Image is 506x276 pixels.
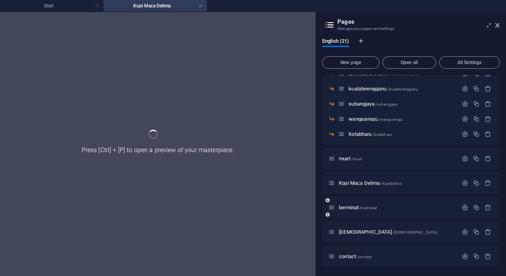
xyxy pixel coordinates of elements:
div: Duplicate [473,204,480,211]
button: Open all [382,56,436,69]
div: subangjaya/subangjaya [346,101,458,106]
span: Click to open page [349,116,403,122]
div: Settings [462,180,468,186]
div: Settings [462,116,468,122]
span: Open all [386,60,433,65]
div: wangsamaju/wangsamaju [346,116,458,122]
span: Click to open page [339,253,372,259]
div: Duplicate [473,116,480,122]
div: Duplicate [473,229,480,235]
div: Settings [462,253,468,260]
span: Click to open page [349,101,397,107]
span: /wangsamaju [379,117,403,122]
span: Kopi Maca Delima [339,180,401,186]
span: /[DEMOGRAPHIC_DATA] [393,230,438,234]
div: Duplicate [473,131,480,137]
span: /berminat [359,206,377,210]
span: New page [326,60,376,65]
span: Click to open page [349,86,418,92]
span: /kualaterengganu [387,87,418,91]
div: Settings [462,131,468,137]
div: Remove [485,116,491,122]
h2: Pages [337,18,500,25]
div: Settings [462,229,468,235]
div: Remove [485,204,491,211]
div: kualaterengganu/kualaterengganu [346,86,458,91]
div: Duplicate [473,180,480,186]
div: Settings [462,101,468,107]
div: Settings [462,204,468,211]
div: Settings [462,155,468,162]
h4: Kopi Maca Delima [103,2,207,10]
div: Duplicate [473,155,480,162]
span: /kopidelima [380,181,401,186]
span: /kotabharu [373,132,392,137]
span: Click to open page [339,229,437,235]
button: New page [322,56,379,69]
span: Click to open page [339,156,362,161]
span: /subangjaya [375,102,398,106]
div: Kotabharu/kotabharu [346,132,458,137]
div: Duplicate [473,85,480,92]
div: Remove [485,101,491,107]
span: English (21) [322,36,349,47]
div: berminat/berminat [337,205,458,210]
div: Duplicate [473,101,480,107]
div: Settings [462,85,468,92]
div: Remove [485,85,491,92]
div: muet/muet [337,156,458,161]
button: All Settings [439,56,500,69]
div: [DEMOGRAPHIC_DATA]/[DEMOGRAPHIC_DATA] [337,229,458,234]
span: All Settings [443,60,496,65]
div: Duplicate [473,253,480,260]
div: Remove [485,229,491,235]
div: Remove [485,131,491,137]
div: Remove [485,155,491,162]
h3: Manage your pages and settings [337,25,484,32]
div: Remove [485,253,491,260]
div: Remove [485,180,491,186]
span: /muet [351,157,362,161]
span: /contact [357,255,372,259]
div: Language Tabs [322,38,500,53]
div: contact/contact [337,254,458,259]
span: Click to open page [339,205,377,210]
span: Kotabharu [349,131,392,137]
div: Kopi Maca Delima/kopidelima [337,181,458,186]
